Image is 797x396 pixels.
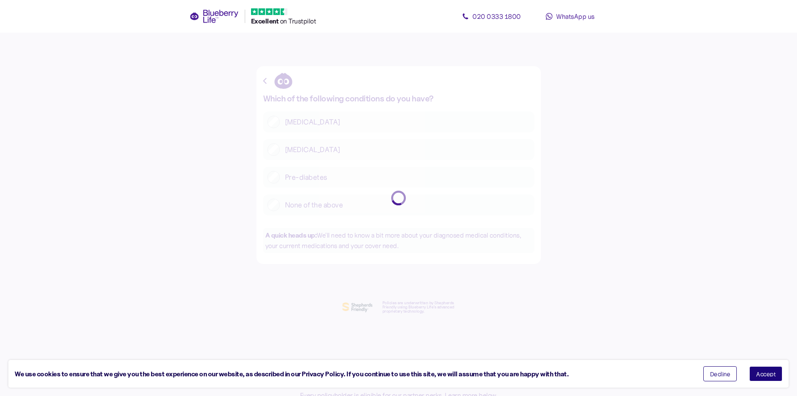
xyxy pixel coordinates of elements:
button: Decline cookies [703,366,737,381]
span: WhatsApp us [556,12,595,21]
a: 020 0333 1800 [454,8,529,25]
span: Accept [756,371,776,377]
span: on Trustpilot [280,17,316,25]
span: Excellent ️ [251,17,280,25]
span: 020 0333 1800 [472,12,521,21]
button: Accept cookies [749,366,782,381]
span: Decline [710,371,730,377]
a: WhatsApp us [533,8,608,25]
div: We use cookies to ensure that we give you the best experience on our website, as described in our... [15,369,691,379]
